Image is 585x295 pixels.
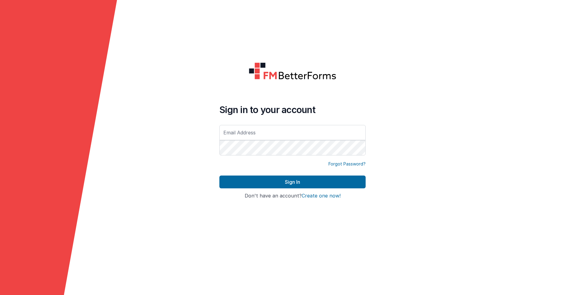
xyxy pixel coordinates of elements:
h4: Don't have an account? [219,193,366,199]
button: Sign In [219,176,366,188]
a: Forgot Password? [328,161,366,167]
button: Create one now! [302,193,341,199]
input: Email Address [219,125,366,140]
h4: Sign in to your account [219,104,366,115]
